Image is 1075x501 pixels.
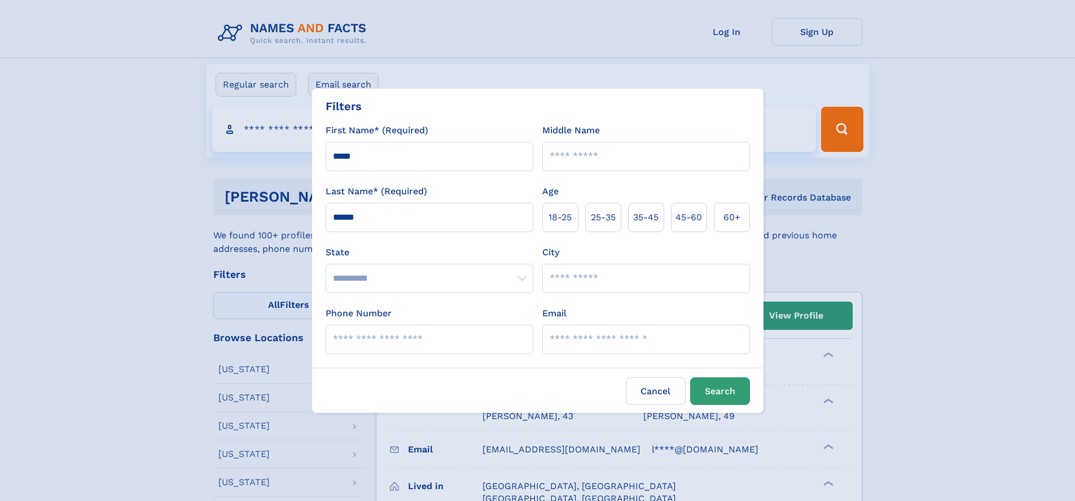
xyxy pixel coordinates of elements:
label: Last Name* (Required) [326,185,427,198]
label: First Name* (Required) [326,124,428,137]
label: Email [542,307,567,320]
span: 60+ [723,211,740,224]
div: Filters [326,98,362,115]
label: State [326,246,533,259]
span: 18‑25 [549,211,572,224]
label: Age [542,185,559,198]
label: City [542,246,559,259]
span: 45‑60 [675,211,702,224]
label: Cancel [626,377,686,405]
label: Phone Number [326,307,392,320]
button: Search [690,377,750,405]
span: 35‑45 [633,211,659,224]
span: 25‑35 [591,211,616,224]
label: Middle Name [542,124,600,137]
